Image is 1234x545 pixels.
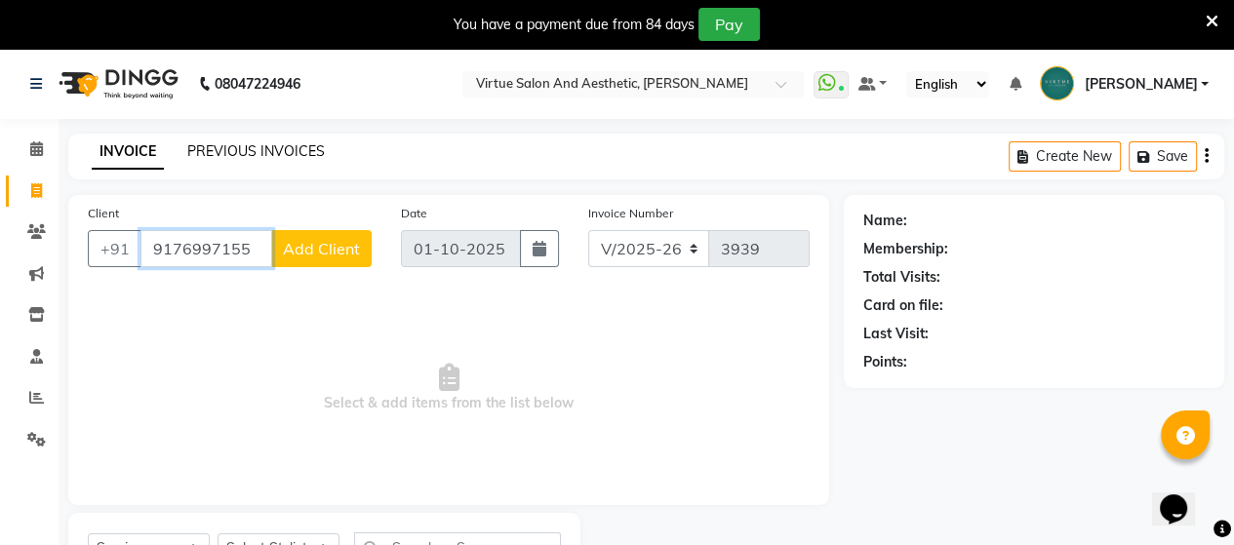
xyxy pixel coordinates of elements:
button: +91 [88,230,142,267]
input: Search by Name/Mobile/Email/Code [140,230,272,267]
button: Add Client [271,230,372,267]
label: Invoice Number [588,205,673,222]
a: INVOICE [92,135,164,170]
button: Create New [1009,141,1121,172]
label: Date [401,205,427,222]
img: Bharath [1040,66,1074,100]
div: Total Visits: [863,267,940,288]
b: 08047224946 [215,57,300,111]
img: logo [50,57,183,111]
label: Client [88,205,119,222]
span: [PERSON_NAME] [1084,74,1197,95]
span: Select & add items from the list below [88,291,810,486]
button: Pay [698,8,760,41]
div: You have a payment due from 84 days [454,15,695,35]
iframe: chat widget [1152,467,1214,526]
button: Save [1129,141,1197,172]
span: Add Client [283,239,360,258]
div: Membership: [863,239,948,259]
div: Name: [863,211,907,231]
div: Card on file: [863,295,943,316]
div: Last Visit: [863,324,929,344]
div: Points: [863,352,907,372]
a: PREVIOUS INVOICES [187,142,325,160]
